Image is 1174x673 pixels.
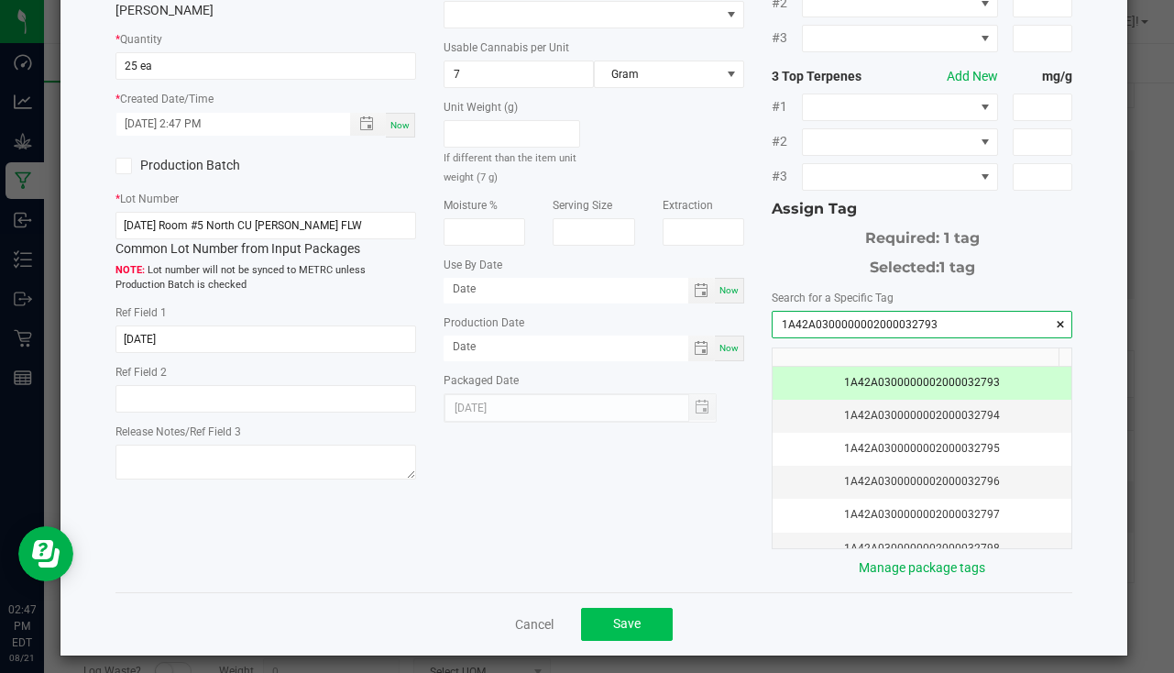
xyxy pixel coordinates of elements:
label: Ref Field 1 [115,304,167,321]
iframe: Resource center [18,526,73,581]
span: Lot number will not be synced to METRC unless Production Batch is checked [115,263,416,293]
span: 1 tag [939,259,975,276]
span: Toggle calendar [688,278,715,303]
strong: 3 Top Terpenes [772,67,892,86]
strong: mg/g [1013,67,1073,86]
label: Ref Field 2 [115,364,167,381]
span: NO DATA FOUND [802,128,998,156]
span: Toggle calendar [688,336,715,361]
div: 1A42A0300000002000032795 [784,440,1060,458]
label: Search for a Specific Tag [772,290,894,306]
label: Moisture % [444,197,498,214]
div: 1A42A0300000002000032798 [784,540,1060,557]
a: Cancel [515,615,554,634]
div: 1A42A0300000002000032793 [784,374,1060,392]
div: Selected: [772,249,1072,279]
label: Unit Weight (g) [444,99,518,116]
span: Toggle popup [350,113,386,136]
button: Save [581,608,673,641]
span: Now [390,120,410,130]
span: #3 [772,167,802,186]
small: If different than the item unit weight (7 g) [444,152,576,183]
label: Extraction [663,197,713,214]
input: Created Datetime [116,113,331,136]
span: #2 [772,132,802,151]
span: NO DATA FOUND [802,163,998,191]
span: NO DATA FOUND [802,94,998,121]
label: Use By Date [444,257,502,273]
span: clear [1055,315,1066,334]
label: Created Date/Time [120,91,214,107]
label: Production Date [444,314,524,331]
div: Common Lot Number from Input Packages [115,212,416,259]
span: #3 [772,28,802,48]
a: Manage package tags [859,560,985,575]
div: Required: 1 tag [772,220,1072,249]
span: #1 [772,97,802,116]
input: Date [444,336,688,359]
span: [PERSON_NAME] [115,3,214,17]
label: Quantity [120,31,162,48]
div: 1A42A0300000002000032794 [784,407,1060,425]
div: Assign Tag [772,198,1072,220]
label: Usable Cannabis per Unit [444,39,569,56]
label: Packaged Date [444,372,519,389]
input: Date [444,278,688,301]
label: Lot Number [120,191,179,207]
label: Release Notes/Ref Field 3 [115,424,241,440]
label: Production Batch [115,156,252,175]
label: Serving Size [553,197,612,214]
span: Now [719,343,739,353]
span: Now [719,285,739,295]
div: 1A42A0300000002000032797 [784,506,1060,524]
div: 1A42A0300000002000032796 [784,473,1060,491]
button: Add New [947,67,998,86]
span: Save [613,616,641,631]
span: Gram [595,61,720,87]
